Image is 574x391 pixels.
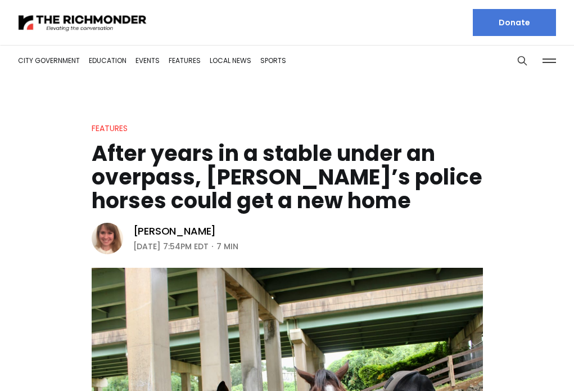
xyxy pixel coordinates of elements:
a: City Government [18,56,80,65]
a: [PERSON_NAME] [133,224,216,238]
h1: After years in a stable under an overpass, [PERSON_NAME]’s police horses could get a new home [92,142,483,213]
a: Donate [473,9,556,36]
a: Events [135,56,160,65]
img: Sarah Vogelsong [92,223,123,254]
a: Sports [260,56,286,65]
a: Education [89,56,126,65]
a: Local News [210,56,251,65]
time: [DATE] 7:54PM EDT [133,240,209,253]
span: 7 min [216,240,238,253]
button: Search this site [514,52,531,69]
img: The Richmonder [18,13,147,33]
a: Features [169,56,201,65]
a: Features [92,123,128,134]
